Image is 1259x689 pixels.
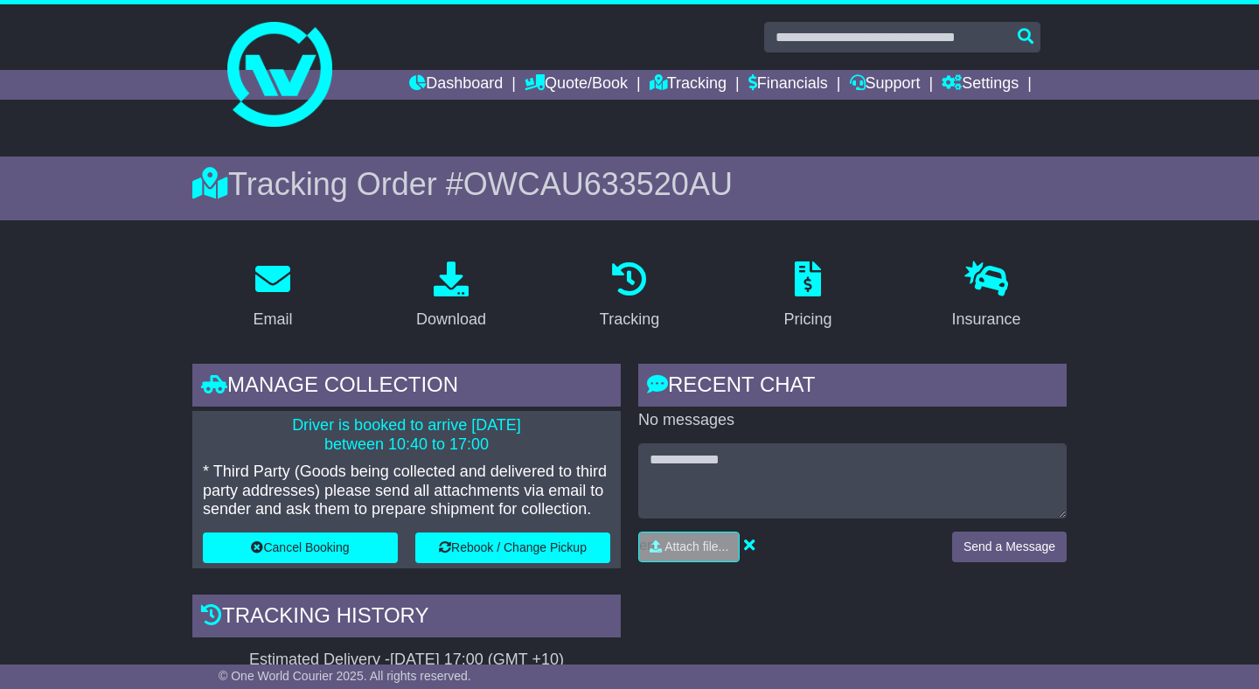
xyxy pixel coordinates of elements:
button: Cancel Booking [203,532,398,563]
a: Financials [748,70,828,100]
div: Tracking Order # [192,165,1067,203]
span: OWCAU633520AU [463,166,733,202]
div: Manage collection [192,364,621,411]
p: No messages [638,411,1067,430]
div: Download [416,308,486,331]
div: [DATE] 17:00 (GMT +10) [390,651,564,670]
a: Pricing [772,255,843,338]
p: * Third Party (Goods being collected and delivered to third party addresses) please send all atta... [203,463,610,519]
a: Download [405,255,497,338]
button: Send a Message [952,532,1067,562]
a: Tracking [650,70,727,100]
div: Tracking [600,308,659,331]
span: © One World Courier 2025. All rights reserved. [219,669,471,683]
div: Estimated Delivery - [192,651,621,670]
p: Driver is booked to arrive [DATE] between 10:40 to 17:00 [203,416,610,454]
a: Quote/Book [525,70,628,100]
a: Dashboard [409,70,503,100]
a: Insurance [940,255,1032,338]
button: Rebook / Change Pickup [415,532,610,563]
div: Email [253,308,292,331]
a: Tracking [588,255,671,338]
a: Email [241,255,303,338]
div: RECENT CHAT [638,364,1067,411]
a: Settings [942,70,1019,100]
div: Tracking history [192,595,621,642]
a: Support [850,70,921,100]
div: Insurance [951,308,1020,331]
div: Pricing [783,308,831,331]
